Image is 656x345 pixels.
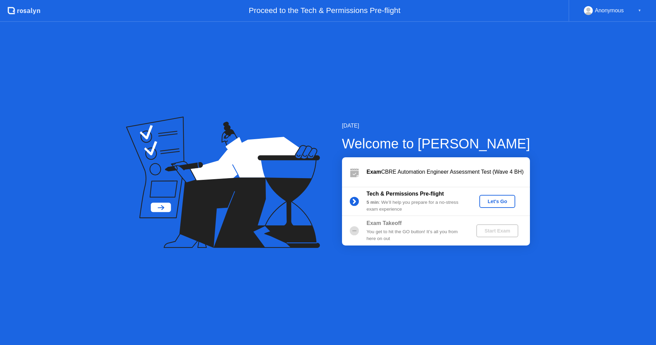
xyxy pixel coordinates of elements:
div: Let's Go [482,199,512,204]
b: Exam Takeoff [367,220,402,226]
div: : We’ll help you prepare for a no-stress exam experience [367,199,465,213]
div: CBRE Automation Engineer Assessment Test (Wave 4 BH) [367,168,530,176]
button: Start Exam [476,224,518,237]
b: Tech & Permissions Pre-flight [367,191,444,197]
button: Let's Go [479,195,515,208]
div: ▼ [638,6,641,15]
div: [DATE] [342,122,530,130]
div: Start Exam [479,228,516,234]
b: Exam [367,169,381,175]
div: Welcome to [PERSON_NAME] [342,133,530,154]
div: Anonymous [595,6,624,15]
b: 5 min [367,200,379,205]
div: You get to hit the GO button! It’s all you from here on out [367,228,465,242]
